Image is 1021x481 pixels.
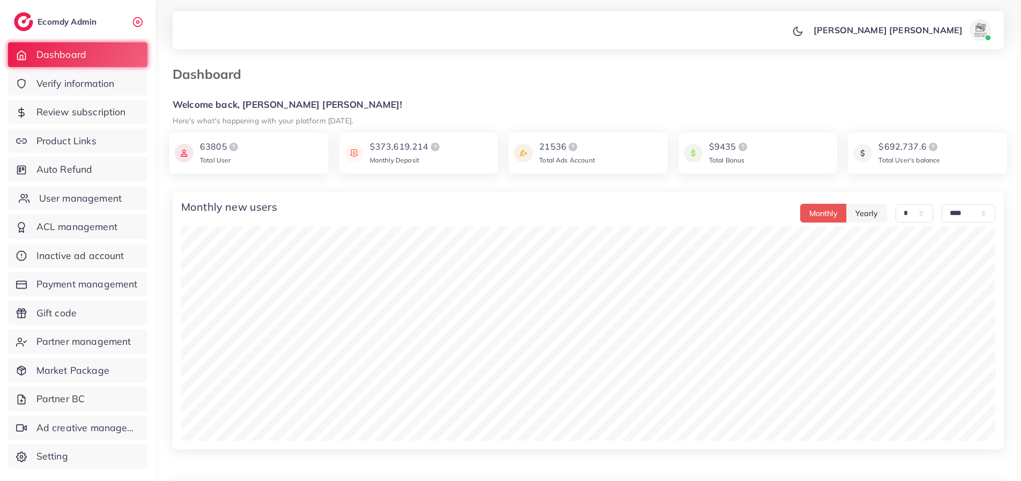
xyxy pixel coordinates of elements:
div: $373,619.214 [370,140,442,153]
span: Partner BC [36,392,85,406]
img: icon payment [514,140,533,166]
span: Inactive ad account [36,249,124,263]
img: logo [227,140,240,153]
a: Market Package [8,358,147,383]
a: Partner BC [8,387,147,411]
img: icon payment [853,140,872,166]
img: icon payment [684,140,703,166]
img: logo [736,140,749,153]
span: Setting [36,449,68,463]
a: ACL management [8,214,147,239]
span: Review subscription [36,105,126,119]
span: Auto Refund [36,162,93,176]
h4: Monthly new users [181,201,277,213]
a: User management [8,186,147,211]
span: Product Links [36,134,96,148]
span: Dashboard [36,48,86,62]
button: Yearly [846,204,887,223]
h3: Dashboard [173,66,250,82]
a: Review subscription [8,100,147,124]
h2: Ecomdy Admin [38,17,99,27]
span: Market Package [36,364,109,378]
img: logo [14,12,33,31]
a: Verify information [8,71,147,96]
img: icon payment [175,140,193,166]
a: Payment management [8,272,147,297]
div: $9435 [709,140,749,153]
span: Monthly Deposit [370,156,419,164]
img: icon payment [345,140,363,166]
p: [PERSON_NAME] [PERSON_NAME] [814,24,963,36]
img: logo [927,140,940,153]
a: logoEcomdy Admin [14,12,99,31]
span: Total User’s balance [878,156,940,164]
span: Verify information [36,77,115,91]
img: logo [567,140,579,153]
a: Inactive ad account [8,243,147,268]
span: Gift code [36,306,77,320]
span: Total Ads Account [539,156,595,164]
img: logo [429,140,442,153]
span: Payment management [36,277,138,291]
a: Setting [8,444,147,469]
a: Dashboard [8,42,147,67]
span: Total User [200,156,231,164]
div: $692,737.6 [878,140,940,153]
button: Monthly [800,204,847,223]
a: Auto Refund [8,157,147,182]
a: Product Links [8,129,147,153]
span: ACL management [36,220,117,234]
a: [PERSON_NAME] [PERSON_NAME]avatar [808,19,995,41]
small: Here's what's happening with your platform [DATE]. [173,116,353,125]
div: 21536 [539,140,595,153]
span: Total Bonus [709,156,745,164]
img: avatar [970,19,991,41]
a: Gift code [8,301,147,325]
span: User management [39,191,122,205]
span: Ad creative management [36,421,139,435]
a: Partner management [8,329,147,354]
a: Ad creative management [8,416,147,440]
div: 63805 [200,140,240,153]
h5: Welcome back, [PERSON_NAME] [PERSON_NAME]! [173,99,1004,110]
span: Partner management [36,335,131,349]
